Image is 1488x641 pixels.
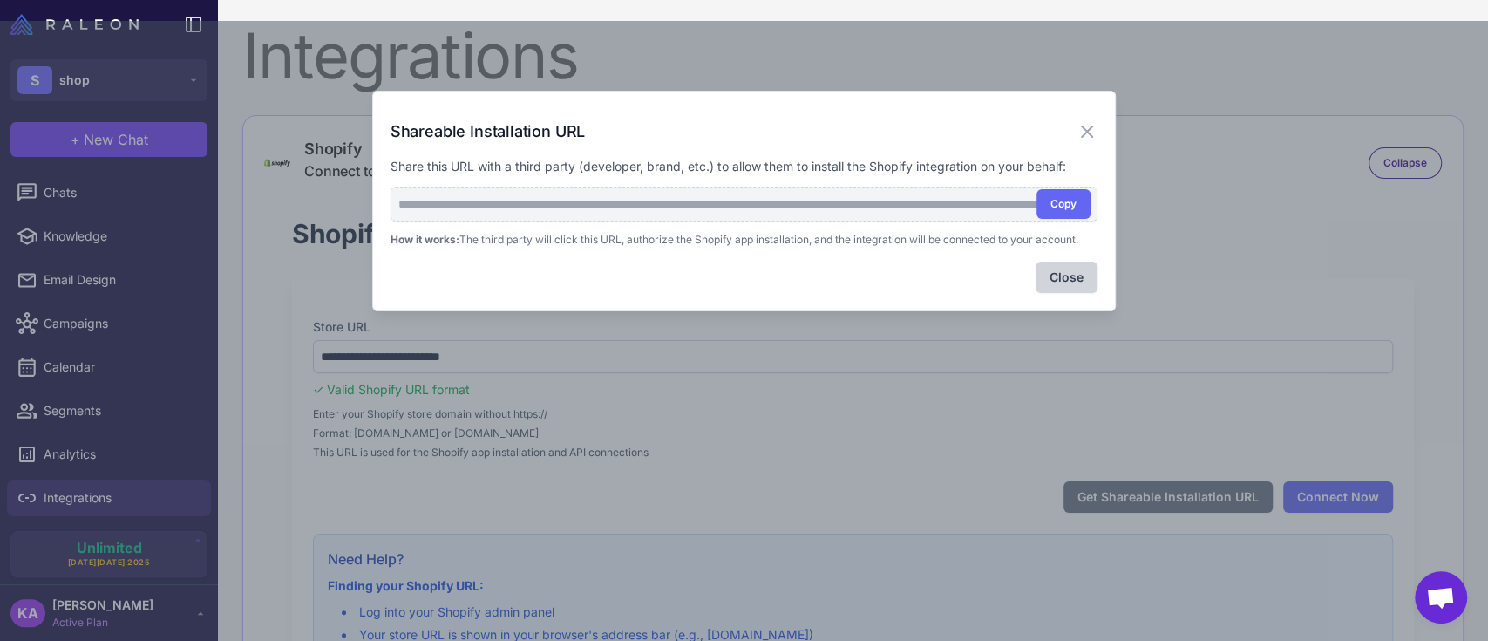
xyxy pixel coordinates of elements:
button: Close [1036,262,1097,293]
strong: How it works: [391,233,459,246]
button: Copy [1036,189,1091,219]
a: Raleon Logo [10,14,146,35]
a: Open chat [1415,571,1467,624]
p: Share this URL with a third party (developer, brand, etc.) to allow them to install the Shopify i... [391,157,1098,176]
p: The third party will click this URL, authorize the Shopify app installation, and the integration ... [391,232,1098,248]
h3: Shareable Installation URL [391,119,585,143]
img: Raleon Logo [10,14,139,35]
